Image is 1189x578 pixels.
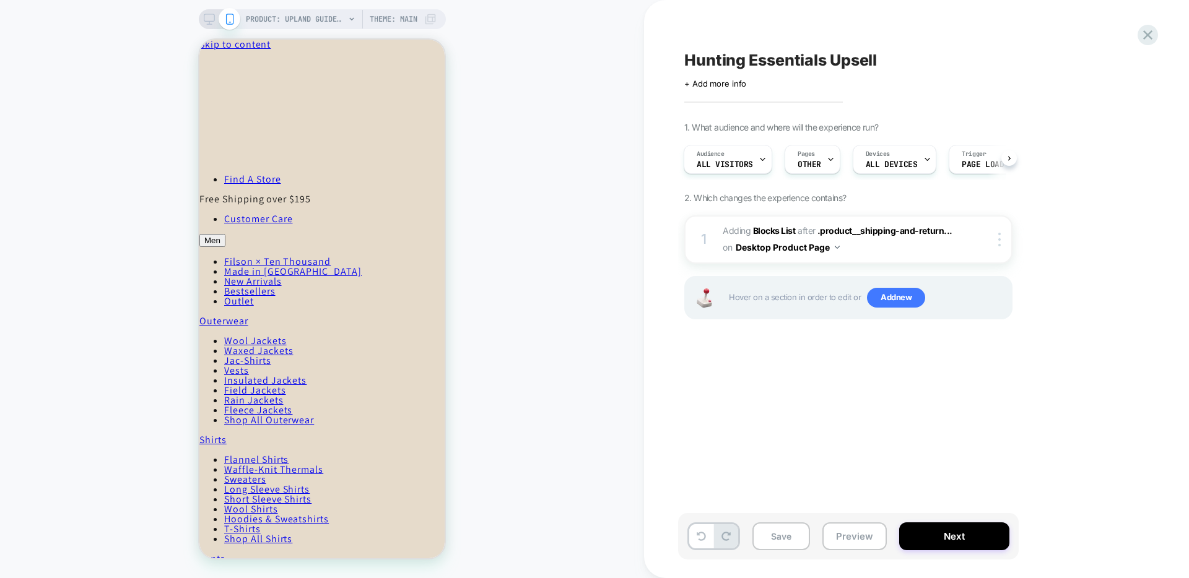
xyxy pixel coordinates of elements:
span: 1. What audience and where will the experience run? [684,122,878,132]
span: Devices [866,150,890,158]
span: All Visitors [697,160,753,169]
a: Find A Store [25,133,82,146]
button: Next [899,522,1009,550]
span: Theme: MAIN [370,9,417,29]
img: down arrow [835,246,840,249]
span: .product__shipping-and-return... [817,225,952,236]
img: close [998,233,1001,246]
a: Insulated Jackets [25,334,107,347]
a: Waxed Jackets [25,304,94,317]
span: OTHER [798,160,821,169]
span: Page Load [962,160,1004,169]
button: Save [752,522,810,550]
span: PRODUCT: Upland Guide Strap Vest - Dark Tan / Blaze Orange [246,9,345,29]
a: Customer Care [25,173,93,186]
span: + Add more info [684,79,746,88]
a: Shop All Outerwear [25,374,115,387]
a: Rain Jackets [25,354,84,367]
span: ALL DEVICES [866,160,917,169]
a: Outlet [25,255,54,268]
a: Wool Jackets [25,295,87,308]
a: Short Sleeve Shirts [25,453,112,466]
span: AFTER [798,225,816,236]
a: New Arrivals [25,235,82,248]
span: Audience [697,150,725,158]
a: Field Jackets [25,344,86,357]
span: Add new [867,288,925,308]
a: Flannel Shirts [25,413,89,426]
a: Wool Shirts [25,463,79,476]
div: 1 [698,227,710,252]
a: Made in [GEOGRAPHIC_DATA] [25,225,162,238]
a: Bestsellers [25,245,76,258]
button: Desktop Product Page [736,238,840,256]
a: Fleece Jackets [25,364,93,377]
a: Sweaters [25,433,67,446]
button: Preview [822,522,887,550]
a: Jac-Shirts [25,314,72,327]
a: Hoodies & Sweatshirts [25,473,129,486]
a: Shop All Shirts [25,493,93,506]
a: Long Sleeve Shirts [25,443,110,456]
span: Pages [798,150,815,158]
span: Trigger [962,150,986,158]
b: Blocks List [753,225,796,236]
a: Vests [25,324,50,337]
a: Waffle-Knit Thermals [25,423,124,436]
span: Hunting Essentials Upsell [684,51,877,69]
span: Adding [723,225,796,236]
a: Filson × Ten Thousand [25,215,131,228]
span: 2. Which changes the experience contains? [684,192,846,203]
img: Joystick [692,288,716,308]
a: T-Shirts [25,483,61,496]
span: on [723,239,732,255]
span: Hover on a section in order to edit or [729,288,1005,308]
